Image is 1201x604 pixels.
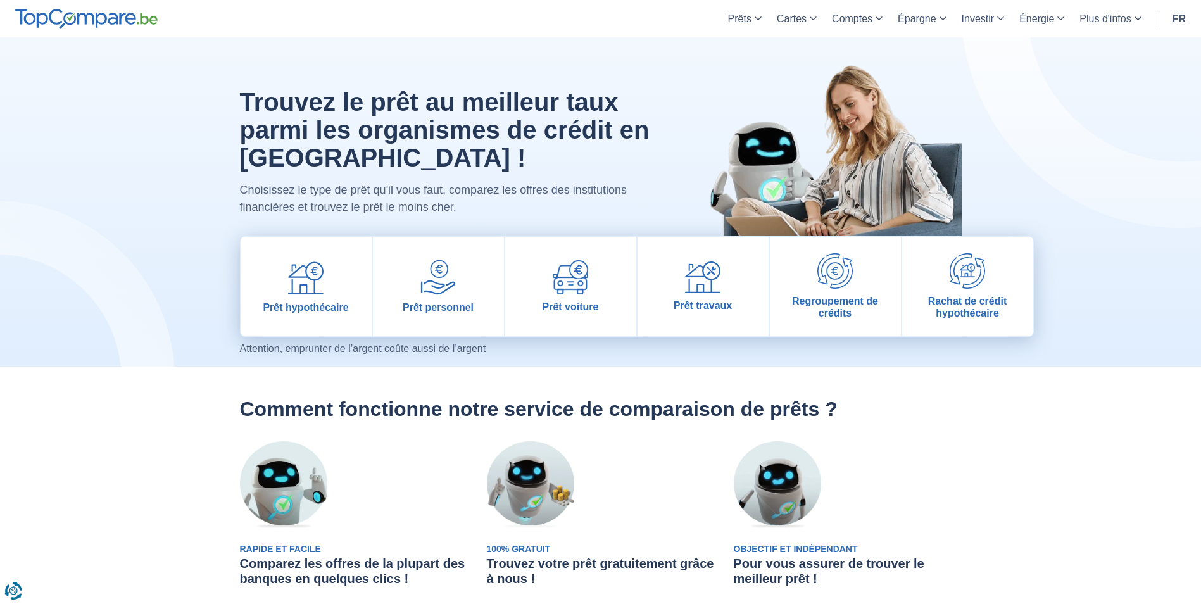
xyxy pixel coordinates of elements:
[907,295,1028,319] span: Rachat de crédit hypothécaire
[770,237,901,336] a: Regroupement de crédits
[240,556,468,586] h3: Comparez les offres de la plupart des banques en quelques clics !
[543,301,599,313] span: Prêt voiture
[683,37,962,281] img: image-hero
[263,301,348,313] span: Prêt hypothécaire
[734,441,821,529] img: Objectif et Indépendant
[240,544,321,554] span: Rapide et Facile
[505,237,636,336] a: Prêt voiture
[950,253,985,289] img: Rachat de crédit hypothécaire
[373,237,504,336] a: Prêt personnel
[420,260,456,295] img: Prêt personnel
[638,237,769,336] a: Prêt travaux
[240,182,653,216] p: Choisissez le type de prêt qu'il vous faut, comparez les offres des institutions financières et t...
[487,544,551,554] span: 100% Gratuit
[241,237,372,336] a: Prêt hypothécaire
[240,441,327,529] img: Rapide et Facile
[288,260,324,295] img: Prêt hypothécaire
[553,260,588,294] img: Prêt voiture
[15,9,158,29] img: TopCompare
[817,253,853,289] img: Regroupement de crédits
[674,299,733,311] span: Prêt travaux
[403,301,474,313] span: Prêt personnel
[487,441,574,529] img: 100% Gratuit
[685,261,720,294] img: Prêt travaux
[902,237,1033,336] a: Rachat de crédit hypothécaire
[734,556,962,586] h3: Pour vous assurer de trouver le meilleur prêt !
[734,544,858,554] span: Objectif et Indépendant
[240,88,653,172] h1: Trouvez le prêt au meilleur taux parmi les organismes de crédit en [GEOGRAPHIC_DATA] !
[240,397,962,421] h2: Comment fonctionne notre service de comparaison de prêts ?
[775,295,896,319] span: Regroupement de crédits
[487,556,715,586] h3: Trouvez votre prêt gratuitement grâce à nous !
